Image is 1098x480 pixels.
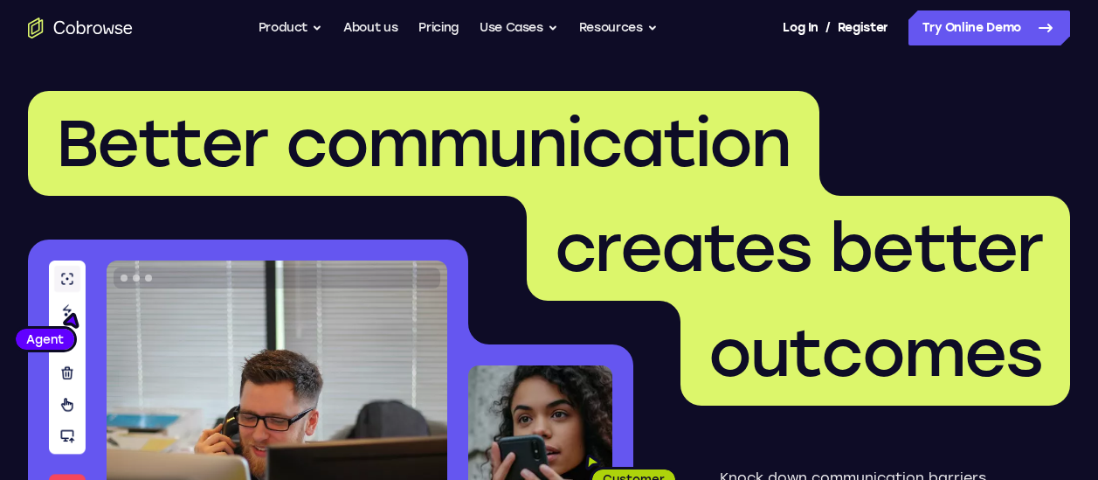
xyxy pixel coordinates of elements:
[418,10,459,45] a: Pricing
[343,10,397,45] a: About us
[480,10,558,45] button: Use Cases
[708,314,1042,393] span: outcomes
[825,17,831,38] span: /
[783,10,818,45] a: Log In
[838,10,888,45] a: Register
[28,17,133,38] a: Go to the home page
[259,10,323,45] button: Product
[555,209,1042,288] span: creates better
[579,10,658,45] button: Resources
[908,10,1070,45] a: Try Online Demo
[56,104,791,183] span: Better communication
